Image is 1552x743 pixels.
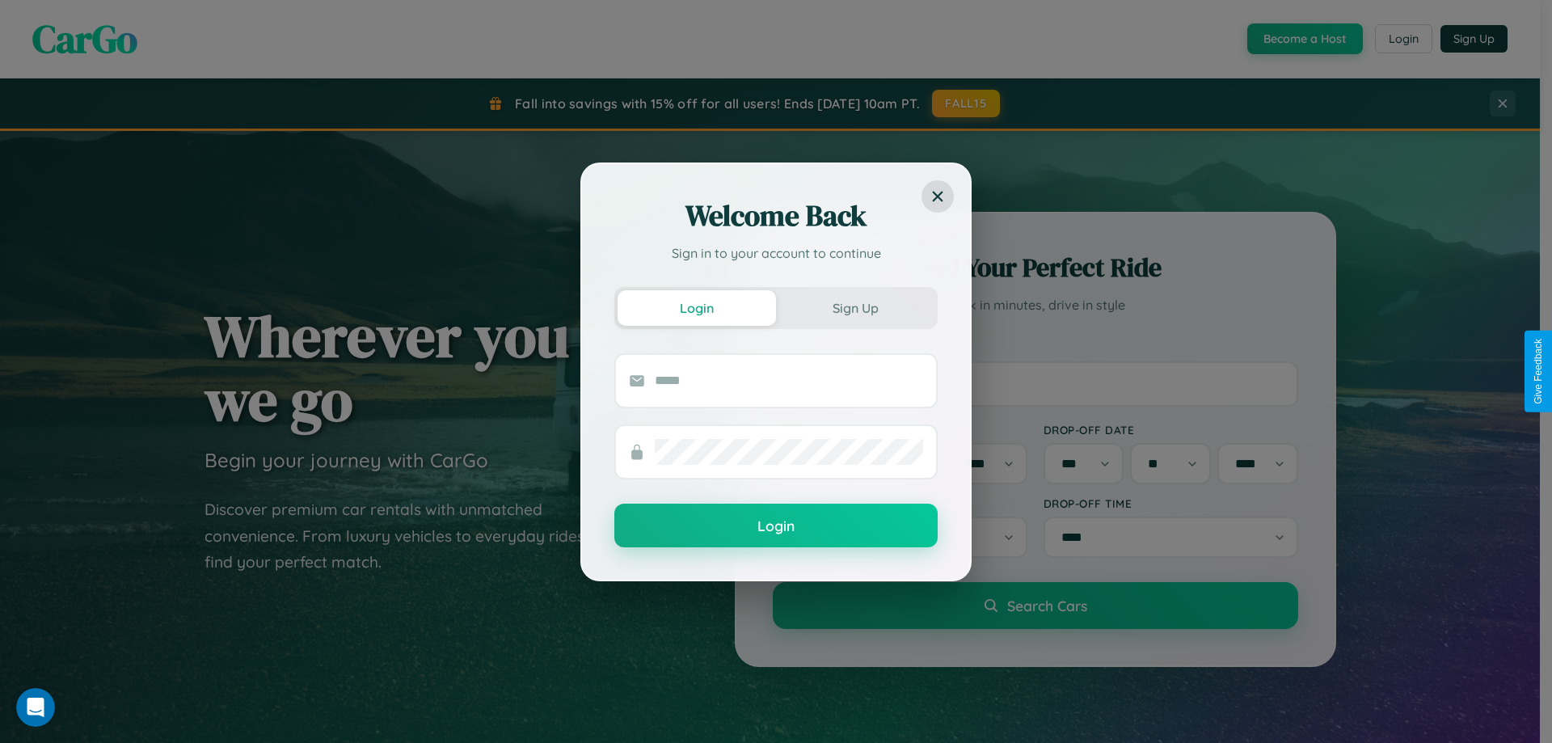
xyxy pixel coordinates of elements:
[16,688,55,727] iframe: Intercom live chat
[614,196,938,235] h2: Welcome Back
[614,504,938,547] button: Login
[614,243,938,263] p: Sign in to your account to continue
[1533,339,1544,404] div: Give Feedback
[776,290,934,326] button: Sign Up
[618,290,776,326] button: Login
